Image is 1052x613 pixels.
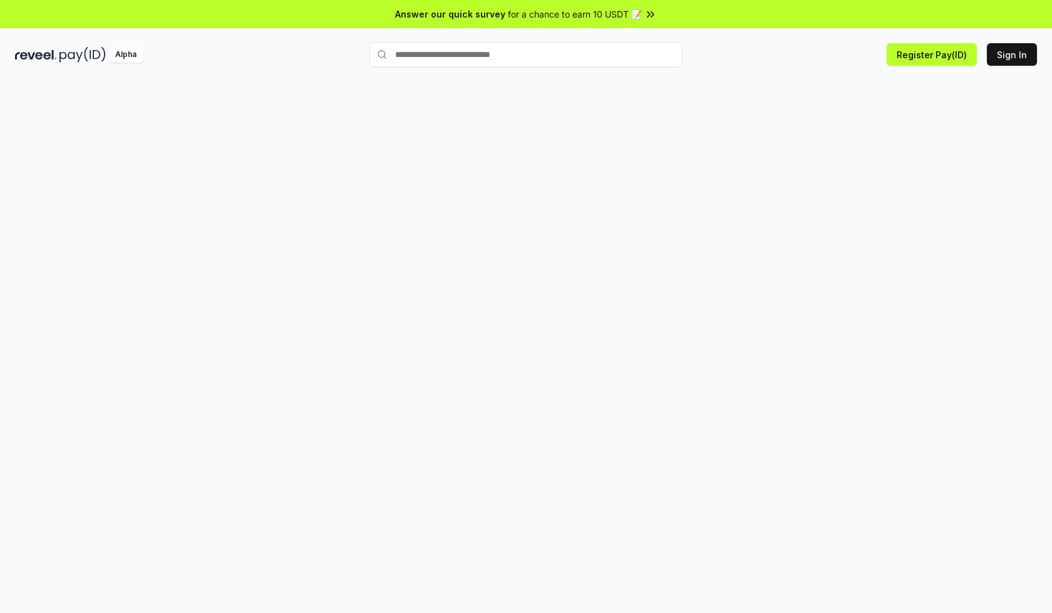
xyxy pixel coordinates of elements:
[987,43,1037,66] button: Sign In
[108,47,143,63] div: Alpha
[59,47,106,63] img: pay_id
[508,8,642,21] span: for a chance to earn 10 USDT 📝
[395,8,505,21] span: Answer our quick survey
[15,47,57,63] img: reveel_dark
[887,43,977,66] button: Register Pay(ID)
